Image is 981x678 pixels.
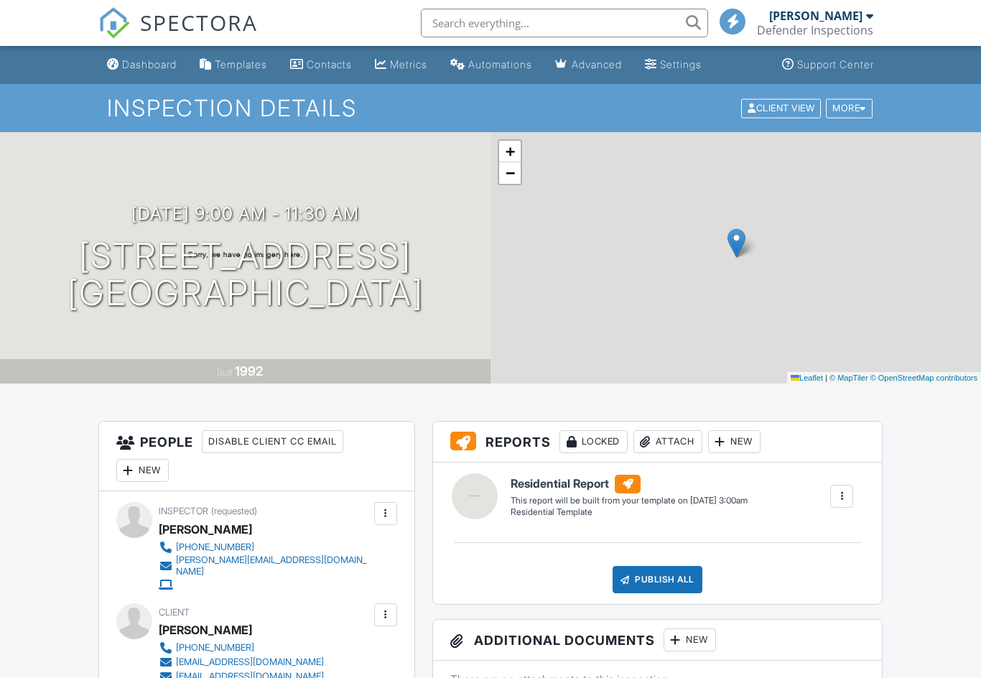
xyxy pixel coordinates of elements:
[194,52,273,78] a: Templates
[511,475,748,493] h6: Residential Report
[307,58,352,70] div: Contacts
[159,655,324,669] a: [EMAIL_ADDRESS][DOMAIN_NAME]
[639,52,707,78] a: Settings
[176,656,324,668] div: [EMAIL_ADDRESS][DOMAIN_NAME]
[202,430,343,453] div: Disable Client CC Email
[499,162,521,184] a: Zoom out
[369,52,433,78] a: Metrics
[741,98,821,118] div: Client View
[791,373,823,382] a: Leaflet
[159,540,371,554] a: [PHONE_NUMBER]
[107,96,873,121] h1: Inspection Details
[122,58,177,70] div: Dashboard
[776,52,880,78] a: Support Center
[140,7,258,37] span: SPECTORA
[211,506,257,516] span: (requested)
[499,141,521,162] a: Zoom in
[506,164,515,182] span: −
[549,52,628,78] a: Advanced
[116,459,169,482] div: New
[159,519,252,540] div: [PERSON_NAME]
[176,642,254,654] div: [PHONE_NUMBER]
[159,607,190,618] span: Client
[159,506,208,516] span: Inspector
[870,373,977,382] a: © OpenStreetMap contributors
[757,23,873,37] div: Defender Inspections
[433,422,882,463] h3: Reports
[797,58,874,70] div: Support Center
[159,619,252,641] div: [PERSON_NAME]
[559,430,628,453] div: Locked
[235,363,263,379] div: 1992
[506,142,515,160] span: +
[176,542,254,553] div: [PHONE_NUMBER]
[826,98,873,118] div: More
[445,52,538,78] a: Automations (Basic)
[468,58,532,70] div: Automations
[176,554,371,577] div: [PERSON_NAME][EMAIL_ADDRESS][DOMAIN_NAME]
[829,373,868,382] a: © MapTiler
[215,58,267,70] div: Templates
[708,430,761,453] div: New
[727,228,745,258] img: Marker
[421,9,708,37] input: Search everything...
[740,102,824,113] a: Client View
[98,19,258,50] a: SPECTORA
[664,628,716,651] div: New
[101,52,182,78] a: Dashboard
[390,58,427,70] div: Metrics
[159,641,324,655] a: [PHONE_NUMBER]
[68,237,424,313] h1: [STREET_ADDRESS] [GEOGRAPHIC_DATA]
[825,373,827,382] span: |
[660,58,702,70] div: Settings
[159,554,371,577] a: [PERSON_NAME][EMAIL_ADDRESS][DOMAIN_NAME]
[769,9,863,23] div: [PERSON_NAME]
[284,52,358,78] a: Contacts
[433,620,882,661] h3: Additional Documents
[98,7,130,39] img: The Best Home Inspection Software - Spectora
[217,367,233,378] span: Built
[131,204,359,223] h3: [DATE] 9:00 am - 11:30 am
[99,422,414,491] h3: People
[633,430,702,453] div: Attach
[572,58,622,70] div: Advanced
[613,566,702,593] div: Publish All
[511,495,748,506] div: This report will be built from your template on [DATE] 3:00am
[511,506,748,519] div: Residential Template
